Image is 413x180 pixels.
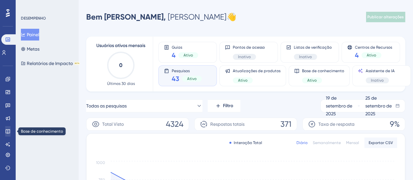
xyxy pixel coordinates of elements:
text: 0 [119,62,122,68]
font: Centros de Recursos [355,45,392,50]
button: Todas as pesquisas [86,99,202,112]
button: Painel [21,29,39,41]
tspan: 1000 [96,160,105,165]
font: Listas de verificação [294,45,332,50]
button: Publicar alterações [366,12,405,22]
font: Atualizações de produtos [233,69,280,73]
font: Total Visto [102,122,124,127]
font: Ativo [187,76,197,81]
font: Inativo [238,55,251,59]
font: Inativo [299,55,312,59]
font: Exportar CSV [369,140,393,145]
font: Ativo [367,53,376,57]
font: Bem [PERSON_NAME], [86,12,166,22]
font: Mensal [346,140,359,145]
font: Assistente de IA [366,69,395,73]
font: [PERSON_NAME] [168,12,227,22]
font: Ativo [307,78,317,83]
font: 4 [355,51,359,59]
font: Respostas totais [210,122,245,127]
font: Guias [172,45,182,50]
font: 25 de setembro de 2025 [365,95,392,116]
font: Últimos 30 dias [107,81,135,86]
button: Relatórios de ImpactoBETA [21,57,80,69]
font: Usuários ativos mensais [96,43,145,48]
button: Filtro [208,99,240,112]
font: Filtro [223,103,233,108]
font: 4324 [166,120,183,129]
font: 👋 [227,12,236,22]
font: Pesquisas [172,69,190,73]
font: 371 [280,120,292,129]
button: Exportar CSV [364,138,397,148]
font: Diário [296,140,308,145]
font: 19 de setembro de 2025 [326,95,352,116]
button: Metas [21,43,40,55]
font: Taxa de resposta [318,122,355,127]
font: Inativo [371,78,384,83]
font: Relatórios de Impacto [27,61,73,66]
font: Painel [27,32,39,37]
font: Metas [27,46,40,52]
font: Ativo [183,53,193,57]
font: 9% [390,120,400,129]
font: Todas as pesquisas [86,103,127,108]
font: Ativo [238,78,247,83]
font: BETA [75,62,79,64]
font: 4 [172,51,176,59]
font: 43 [172,75,179,83]
font: Base de conhecimento [302,69,344,73]
font: Pontos de acesso [233,45,265,50]
font: Interação Total [234,140,262,145]
font: Publicar alterações [367,15,404,19]
font: Semanalmente [313,140,341,145]
font: DESEMPENHO [21,16,46,21]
